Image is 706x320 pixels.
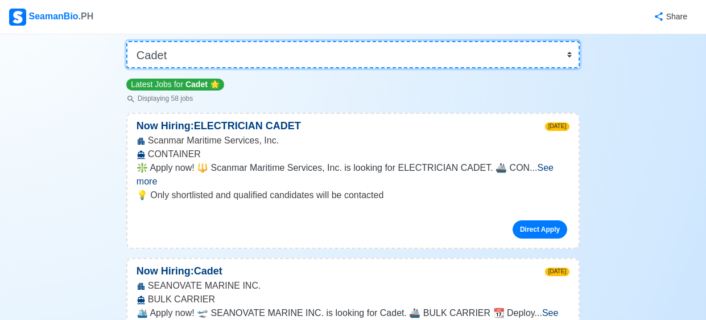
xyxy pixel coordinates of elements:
[545,122,569,131] span: [DATE]
[210,80,220,89] span: star
[126,79,224,91] p: Latest Jobs for
[545,268,569,276] span: [DATE]
[9,9,93,26] div: SeamanBio
[127,279,579,306] div: SEANOVATE MARINE INC. BULK CARRIER
[127,134,579,161] div: Scanmar Maritime Services, Inc. CONTAINER
[79,11,94,21] span: .PH
[137,308,535,318] span: 🛳️ Apply now! 🛫 SEANOVATE MARINE INC. is looking for Cadet. 🚢 BULK CARRIER 📆 Deploy
[137,188,569,202] p: 💡 Only shortlisted and qualified candidates will be contacted
[9,9,26,26] img: Logo
[513,220,567,239] a: Direct Apply
[137,163,554,186] span: ...
[185,80,208,89] span: Cadet
[127,264,232,279] p: Now Hiring: Cadet
[137,163,530,173] span: ❇️ Apply now! 🔱 Scanmar Maritime Services, Inc. is looking for ELECTRICIAN CADET. 🚢 CON
[137,163,554,186] span: See more
[127,118,310,134] p: Now Hiring: ELECTRICIAN CADET
[126,93,224,104] p: Displaying 58 jobs
[642,6,697,28] button: Share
